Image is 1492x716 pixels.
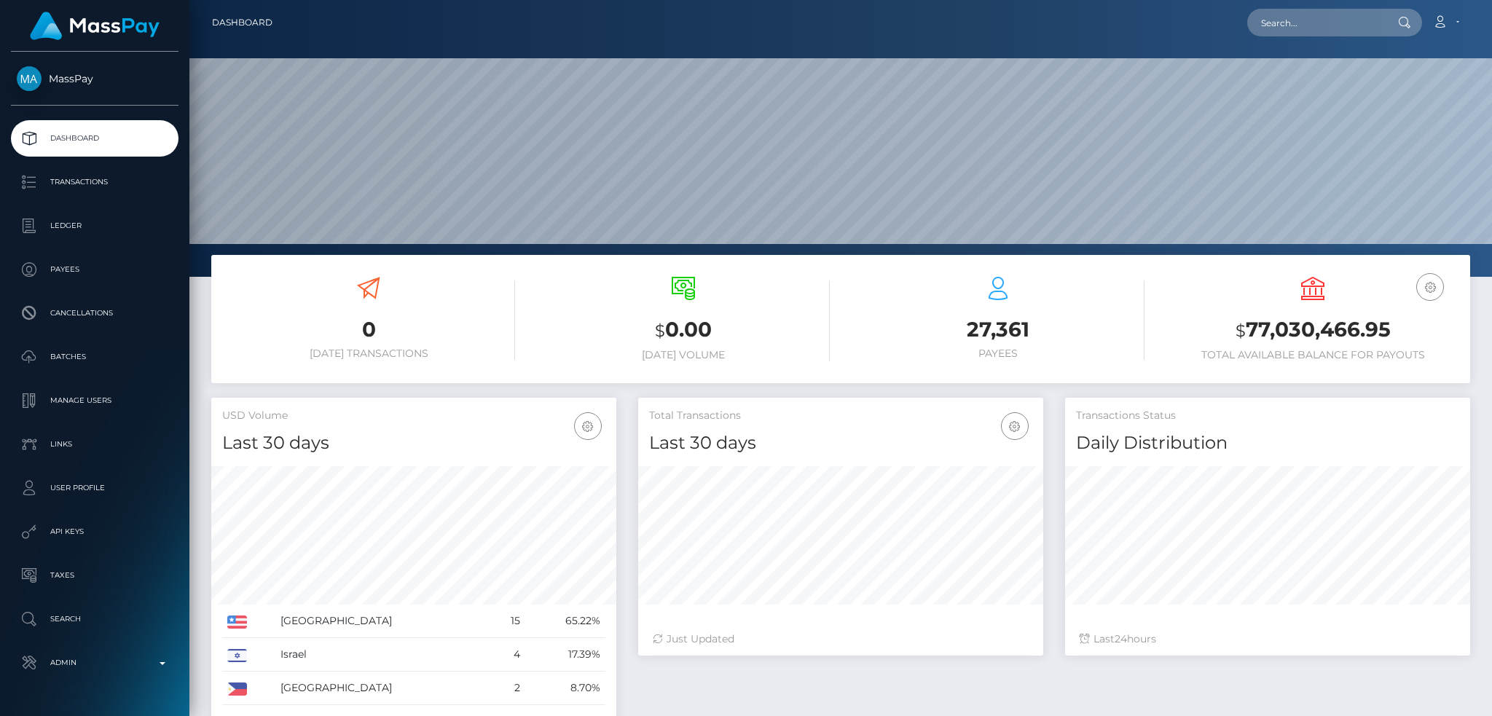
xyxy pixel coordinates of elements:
input: Search... [1247,9,1384,36]
h6: Payees [852,347,1144,360]
a: User Profile [11,470,178,506]
a: Search [11,601,178,637]
small: $ [655,320,665,341]
a: Dashboard [11,120,178,157]
a: Cancellations [11,295,178,331]
a: Dashboard [212,7,272,38]
td: 8.70% [525,672,605,705]
h4: Last 30 days [222,430,605,456]
p: Manage Users [17,390,173,412]
small: $ [1236,320,1246,341]
p: Payees [17,259,173,280]
p: Links [17,433,173,455]
p: Search [17,608,173,630]
h4: Daily Distribution [1076,430,1459,456]
img: PH.png [227,682,247,696]
p: Batches [17,346,173,368]
h4: Last 30 days [649,430,1032,456]
img: IL.png [227,649,247,662]
a: Payees [11,251,178,288]
h3: 0.00 [537,315,830,345]
p: Cancellations [17,302,173,324]
p: API Keys [17,521,173,543]
td: [GEOGRAPHIC_DATA] [275,672,491,705]
a: Ledger [11,208,178,244]
td: [GEOGRAPHIC_DATA] [275,605,491,638]
td: 15 [490,605,525,638]
a: Batches [11,339,178,375]
h5: Transactions Status [1076,409,1459,423]
a: Transactions [11,164,178,200]
a: Admin [11,645,178,681]
p: Admin [17,652,173,674]
div: Last hours [1080,632,1456,647]
p: Dashboard [17,127,173,149]
td: Israel [275,638,491,672]
h6: [DATE] Transactions [222,347,515,360]
p: Transactions [17,171,173,193]
a: Links [11,426,178,463]
span: MassPay [11,72,178,85]
p: User Profile [17,477,173,499]
span: 24 [1115,632,1127,645]
h5: USD Volume [222,409,605,423]
a: API Keys [11,514,178,550]
td: 17.39% [525,638,605,672]
img: MassPay [17,66,42,91]
p: Taxes [17,564,173,586]
td: 2 [490,672,525,705]
h3: 27,361 [852,315,1144,344]
h5: Total Transactions [649,409,1032,423]
p: Ledger [17,215,173,237]
a: Manage Users [11,382,178,419]
img: MassPay Logo [30,12,160,40]
img: US.png [227,615,247,629]
h6: [DATE] Volume [537,349,830,361]
td: 4 [490,638,525,672]
h6: Total Available Balance for Payouts [1166,349,1459,361]
td: 65.22% [525,605,605,638]
a: Taxes [11,557,178,594]
div: Just Updated [653,632,1029,647]
h3: 0 [222,315,515,344]
h3: 77,030,466.95 [1166,315,1459,345]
